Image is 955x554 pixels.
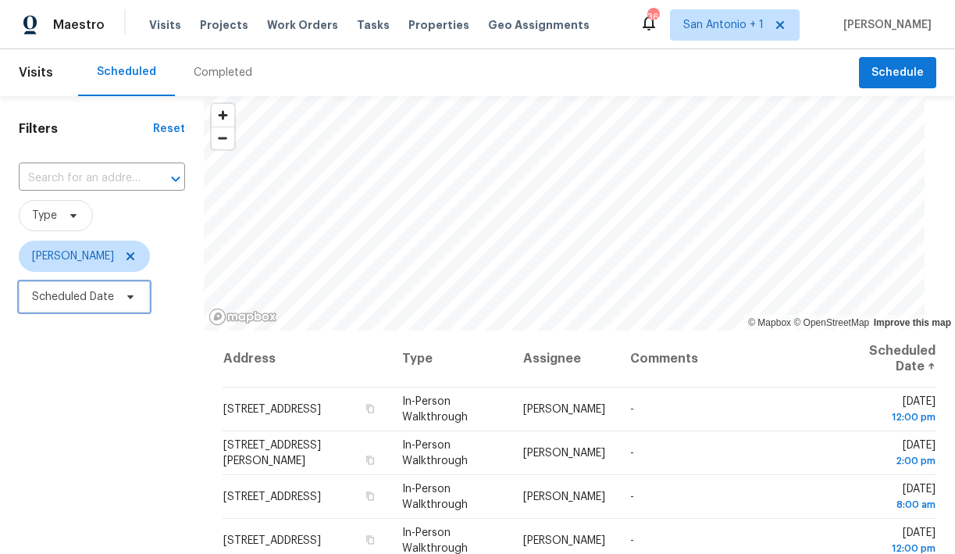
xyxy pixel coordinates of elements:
div: Scheduled [97,64,156,80]
span: [PERSON_NAME] [523,535,605,546]
span: Type [32,208,57,223]
span: [PERSON_NAME] [32,248,114,264]
span: Visits [19,55,53,90]
span: San Antonio + 1 [683,17,764,33]
button: Copy Address [363,489,377,503]
span: Properties [408,17,469,33]
span: [STREET_ADDRESS] [223,535,321,546]
div: 36 [647,9,658,25]
span: - [630,491,634,502]
button: Zoom in [212,104,234,127]
span: Tasks [357,20,390,30]
button: Zoom out [212,127,234,149]
div: Completed [194,65,252,80]
span: [PERSON_NAME] [523,404,605,415]
a: Mapbox homepage [208,308,277,326]
a: OpenStreetMap [793,317,869,328]
h1: Filters [19,121,153,137]
span: [DATE] [844,396,935,425]
div: 8:00 am [844,497,935,513]
span: - [630,404,634,415]
a: Improve this map [874,317,951,328]
th: Address [223,331,390,388]
span: - [630,535,634,546]
th: Scheduled Date ↑ [832,331,936,388]
button: Copy Address [363,533,377,547]
canvas: Map [204,96,925,331]
span: [DATE] [844,440,935,469]
span: Scheduled Date [32,289,114,305]
span: Visits [149,17,181,33]
button: Copy Address [363,453,377,467]
th: Type [390,331,511,388]
span: [PERSON_NAME] [837,17,932,33]
span: Geo Assignments [488,17,590,33]
span: Work Orders [267,17,338,33]
span: [STREET_ADDRESS][PERSON_NAME] [223,440,321,466]
button: Copy Address [363,402,377,416]
div: 12:00 pm [844,409,935,425]
span: In-Person Walkthrough [402,527,468,554]
span: Schedule [871,63,924,83]
span: - [630,448,634,459]
span: [DATE] [844,484,935,513]
div: 2:00 pm [844,453,935,469]
th: Assignee [511,331,618,388]
input: Search for an address... [19,166,141,191]
th: Comments [618,331,832,388]
span: [PERSON_NAME] [523,448,605,459]
span: In-Person Walkthrough [402,396,468,423]
span: [PERSON_NAME] [523,491,605,502]
span: Projects [200,17,248,33]
span: In-Person Walkthrough [402,484,468,510]
div: Reset [153,121,185,137]
span: In-Person Walkthrough [402,440,468,466]
button: Open [165,168,187,190]
a: Mapbox [748,317,791,328]
button: Schedule [859,57,936,89]
span: [STREET_ADDRESS] [223,404,321,415]
span: Maestro [53,17,105,33]
span: [STREET_ADDRESS] [223,491,321,502]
